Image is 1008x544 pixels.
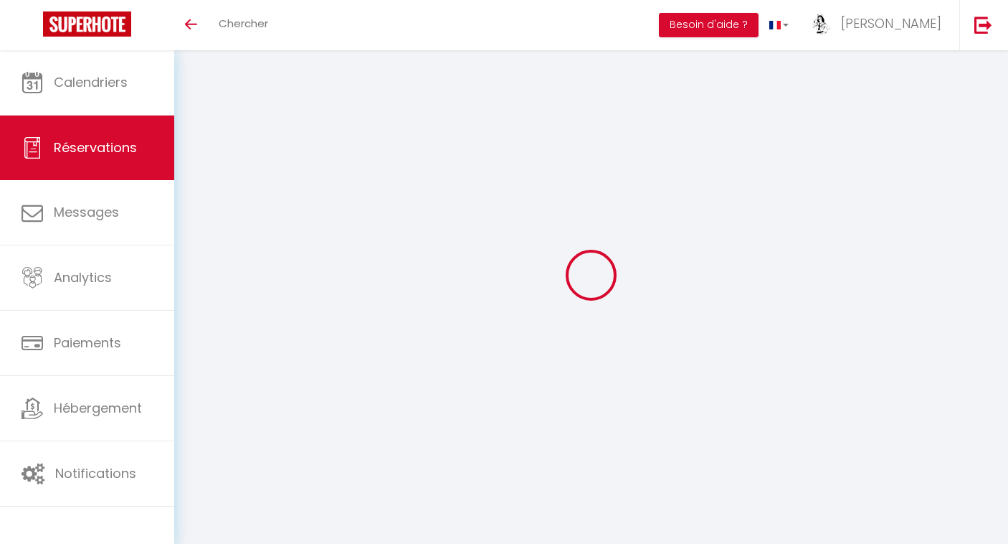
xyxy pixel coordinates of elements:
span: Notifications [55,464,136,482]
img: logout [974,16,992,34]
span: Paiements [54,334,121,352]
span: Chercher [219,16,268,31]
span: Calendriers [54,73,128,91]
span: Hébergement [54,399,142,417]
button: Besoin d'aide ? [659,13,759,37]
span: Analytics [54,268,112,286]
img: ... [810,13,832,34]
img: Super Booking [43,11,131,37]
span: Réservations [54,139,137,156]
span: Messages [54,203,119,221]
span: [PERSON_NAME] [841,14,941,32]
